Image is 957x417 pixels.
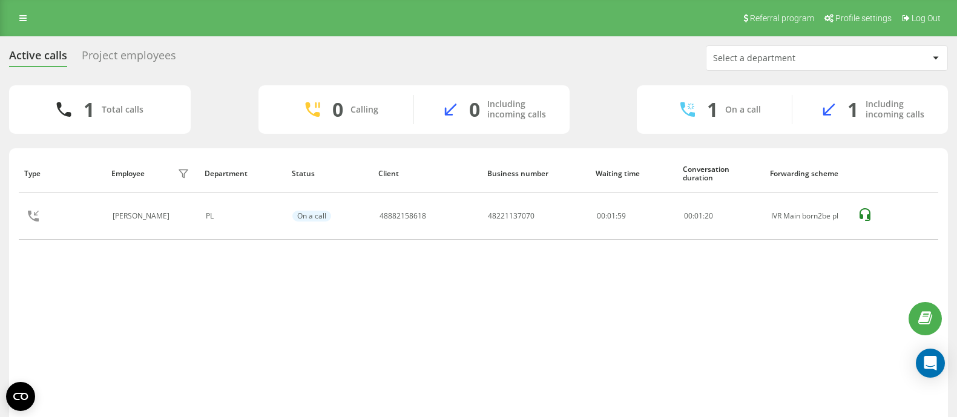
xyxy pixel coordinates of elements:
[725,105,761,115] div: On a call
[9,49,67,68] div: Active calls
[707,98,718,121] div: 1
[912,13,941,23] span: Log Out
[102,105,143,115] div: Total calls
[292,211,331,222] div: On a call
[350,105,378,115] div: Calling
[694,211,703,221] span: 01
[750,13,814,23] span: Referral program
[705,211,713,221] span: 20
[111,169,145,178] div: Employee
[380,212,426,220] div: 48882158618
[205,169,280,178] div: Department
[683,165,759,183] div: Conversation duration
[82,49,176,68] div: Project employees
[206,212,280,220] div: PL
[469,98,480,121] div: 0
[6,382,35,411] button: Open CMP widget
[113,212,173,220] div: [PERSON_NAME]
[332,98,343,121] div: 0
[292,169,367,178] div: Status
[596,169,671,178] div: Waiting time
[835,13,892,23] span: Profile settings
[487,99,551,120] div: Including incoming calls
[847,98,858,121] div: 1
[866,99,930,120] div: Including incoming calls
[771,212,845,220] div: IVR Main born2be pl
[378,169,476,178] div: Client
[84,98,94,121] div: 1
[24,169,100,178] div: Type
[916,349,945,378] div: Open Intercom Messenger
[487,169,585,178] div: Business number
[488,212,534,220] div: 48221137070
[684,211,692,221] span: 00
[597,212,671,220] div: 00:01:59
[713,53,858,64] div: Select a department
[684,212,713,220] div: : :
[770,169,846,178] div: Forwarding scheme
